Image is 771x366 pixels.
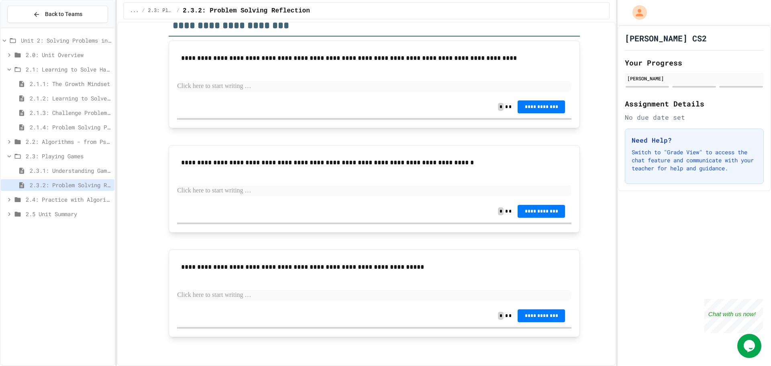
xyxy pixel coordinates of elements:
[148,8,173,14] span: 2.3: Playing Games
[7,6,108,23] button: Back to Teams
[625,112,764,122] div: No due date set
[26,137,111,146] span: 2.2: Algorithms - from Pseudocode to Flowcharts
[26,195,111,204] span: 2.4: Practice with Algorithms
[26,210,111,218] span: 2.5 Unit Summary
[26,152,111,160] span: 2.3: Playing Games
[625,98,764,109] h2: Assignment Details
[30,108,111,117] span: 2.1.3: Challenge Problem - The Bridge
[625,33,707,44] h1: [PERSON_NAME] CS2
[21,36,111,45] span: Unit 2: Solving Problems in Computer Science
[30,123,111,131] span: 2.1.4: Problem Solving Practice
[177,8,179,14] span: /
[704,299,763,333] iframe: chat widget
[624,3,649,22] div: My Account
[632,135,757,145] h3: Need Help?
[183,6,310,16] span: 2.3.2: Problem Solving Reflection
[26,65,111,74] span: 2.1: Learning to Solve Hard Problems
[737,334,763,358] iframe: chat widget
[30,181,111,189] span: 2.3.2: Problem Solving Reflection
[30,80,111,88] span: 2.1.1: The Growth Mindset
[130,8,139,14] span: ...
[627,75,761,82] div: [PERSON_NAME]
[142,8,145,14] span: /
[30,94,111,102] span: 2.1.2: Learning to Solve Hard Problems
[26,51,111,59] span: 2.0: Unit Overview
[45,10,82,18] span: Back to Teams
[625,57,764,68] h2: Your Progress
[632,148,757,172] p: Switch to "Grade View" to access the chat feature and communicate with your teacher for help and ...
[30,166,111,175] span: 2.3.1: Understanding Games with Flowcharts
